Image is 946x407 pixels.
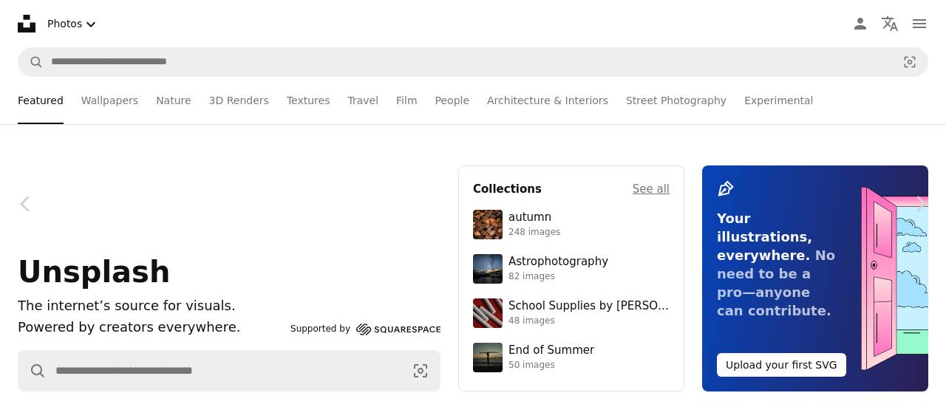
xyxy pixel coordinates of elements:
a: Architecture & Interiors [487,77,608,124]
div: 82 images [508,271,608,283]
button: Search Unsplash [18,351,47,391]
span: Your illustrations, everywhere. [717,211,812,263]
a: Home — Unsplash [18,15,35,33]
button: Language [875,9,905,38]
div: autumn [508,211,560,225]
button: Upload your first SVG [717,353,846,377]
div: 50 images [508,360,594,372]
button: Visual search [401,351,440,391]
a: Film [396,77,417,124]
a: Supported by [290,321,440,338]
div: Astrophotography [508,255,608,270]
a: End of Summer50 images [473,343,670,372]
a: Textures [287,77,330,124]
div: School Supplies by [PERSON_NAME] [508,299,670,314]
span: Unsplash [18,255,170,289]
div: 248 images [508,227,560,239]
div: End of Summer [508,343,594,358]
a: Travel [347,77,378,124]
img: premium_photo-1754398386796-ea3dec2a6302 [473,343,503,372]
img: photo-1637983927634-619de4ccecac [473,210,503,239]
a: 3D Renders [209,77,269,124]
a: Nature [156,77,191,124]
a: autumn248 images [473,210,670,239]
button: Select asset type [41,9,106,39]
a: School Supplies by [PERSON_NAME]48 images [473,298,670,328]
a: Next [894,133,946,275]
form: Find visuals sitewide [18,350,440,391]
p: Powered by creators everywhere. [18,317,285,338]
form: Find visuals sitewide [18,47,928,77]
img: photo-1538592487700-be96de73306f [473,254,503,284]
div: 48 images [508,315,670,327]
a: Astrophotography82 images [473,254,670,284]
a: Experimental [744,77,813,124]
a: Wallpapers [81,77,138,124]
button: Visual search [892,48,928,76]
h1: The internet’s source for visuals. [18,295,285,317]
a: Street Photography [626,77,726,124]
button: Search Unsplash [18,48,44,76]
img: premium_photo-1715107534993-67196b65cde7 [473,298,503,328]
a: People [435,77,470,124]
h4: Collections [473,180,542,198]
a: See all [633,180,670,198]
button: Menu [905,9,934,38]
a: Log in / Sign up [845,9,875,38]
